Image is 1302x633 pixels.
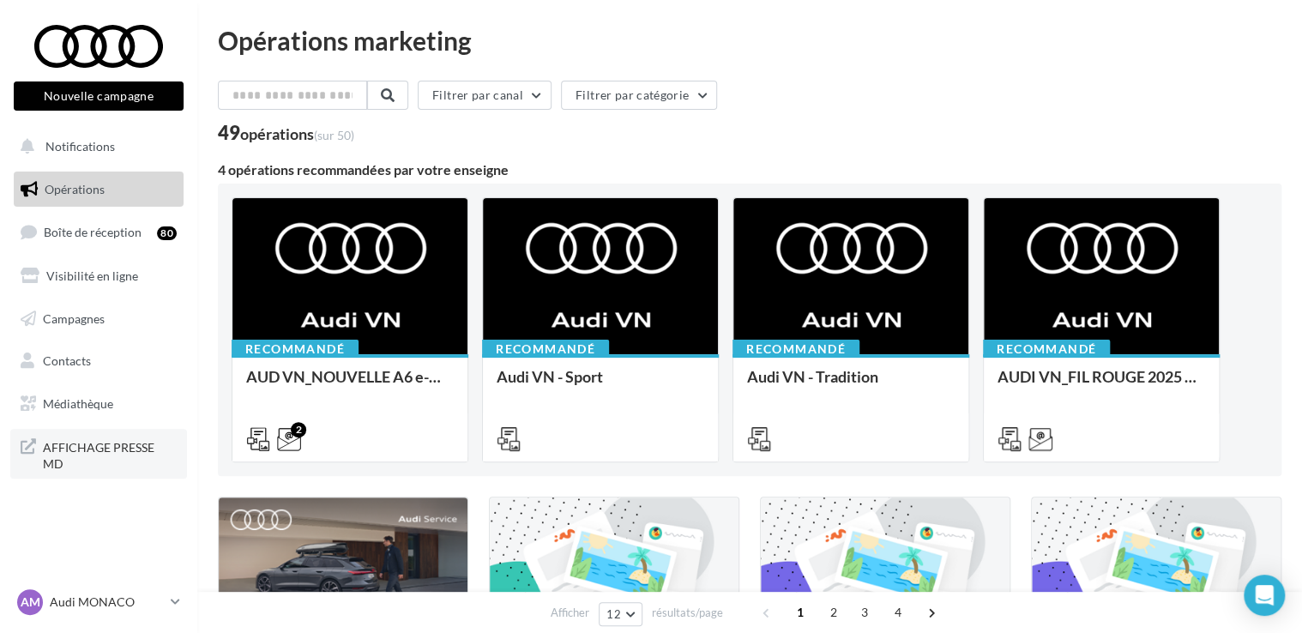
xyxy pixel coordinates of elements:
div: AUD VN_NOUVELLE A6 e-tron [246,368,454,402]
span: 12 [606,607,621,621]
button: 12 [599,602,642,626]
button: Nouvelle campagne [14,81,184,111]
div: AUDI VN_FIL ROUGE 2025 - A1, Q2, Q3, Q5 et Q4 e-tron [998,368,1205,402]
button: Filtrer par catégorie [561,81,717,110]
div: 4 opérations recommandées par votre enseigne [218,163,1281,177]
div: Recommandé [732,340,859,359]
span: Contacts [43,353,91,368]
a: Contacts [10,343,187,379]
a: Médiathèque [10,386,187,422]
div: 2 [291,422,306,437]
a: Visibilité en ligne [10,258,187,294]
p: Audi MONACO [50,594,164,611]
a: Campagnes [10,301,187,337]
div: Audi VN - Sport [497,368,704,402]
div: Open Intercom Messenger [1244,575,1285,616]
span: Médiathèque [43,396,113,411]
a: Opérations [10,172,187,208]
span: Notifications [45,139,115,154]
div: opérations [240,126,354,142]
span: Afficher [551,605,589,621]
span: Campagnes [43,310,105,325]
div: Recommandé [232,340,359,359]
span: AM [21,594,40,611]
div: Audi VN - Tradition [747,368,955,402]
a: Boîte de réception80 [10,214,187,250]
span: Opérations [45,182,105,196]
div: 49 [218,124,354,142]
span: AFFICHAGE PRESSE MD [43,436,177,473]
button: Notifications [10,129,180,165]
a: AM Audi MONACO [14,586,184,618]
div: Opérations marketing [218,27,1281,53]
a: AFFICHAGE PRESSE MD [10,429,187,479]
span: 4 [884,599,912,626]
button: Filtrer par canal [418,81,552,110]
span: (sur 50) [314,128,354,142]
span: résultats/page [652,605,723,621]
div: Recommandé [482,340,609,359]
span: 3 [851,599,878,626]
span: Visibilité en ligne [46,268,138,283]
span: Boîte de réception [44,225,142,239]
span: 2 [820,599,847,626]
div: Recommandé [983,340,1110,359]
div: 80 [157,226,177,240]
span: 1 [787,599,814,626]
